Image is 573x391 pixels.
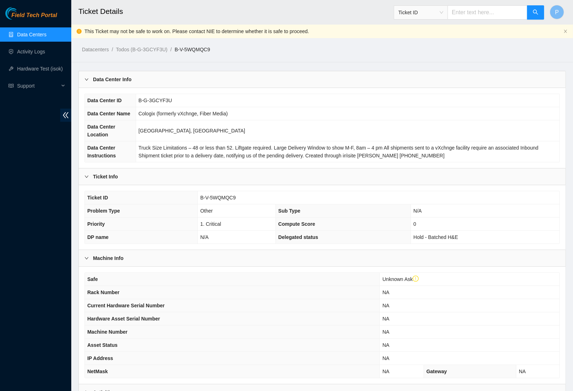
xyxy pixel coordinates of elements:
span: N/A [413,208,422,214]
span: close [563,29,568,33]
div: Data Center Info [79,71,566,88]
span: Truck Size Limitations – 48 or less than 52. Liftgate required. Large Delivery Window to show M-F... [139,145,538,158]
span: Ticket ID [398,7,443,18]
span: NA [382,342,389,348]
span: Current Hardware Serial Number [87,303,165,308]
span: Delegated status [278,234,318,240]
a: Activity Logs [17,49,45,54]
span: Field Tech Portal [11,12,57,19]
span: Rack Number [87,290,119,295]
span: NA [382,316,389,322]
span: Unknown Ask [382,276,419,282]
a: Todos (B-G-3GCYF3U) [116,47,167,52]
span: Other [200,208,213,214]
button: search [527,5,544,20]
span: B-G-3GCYF3U [139,98,172,103]
span: P [555,8,559,17]
span: N/A [200,234,208,240]
span: Cologix (formerly vXchnge, Fiber Media) [139,111,228,116]
span: NA [382,355,389,361]
a: Datacenters [82,47,109,52]
span: Priority [87,221,105,227]
a: B-V-5WQMQC9 [175,47,210,52]
span: Data Center ID [87,98,122,103]
span: Hold - Batched H&E [413,234,458,240]
span: / [112,47,113,52]
span: Data Center Instructions [87,145,116,158]
span: NA [519,369,526,374]
span: Machine Number [87,329,128,335]
a: Akamai TechnologiesField Tech Portal [5,13,57,22]
span: Sub Type [278,208,300,214]
b: Machine Info [93,254,124,262]
span: Data Center Location [87,124,115,137]
a: Hardware Test (isok) [17,66,63,72]
span: Gateway [427,369,447,374]
span: Compute Score [278,221,315,227]
div: Ticket Info [79,168,566,185]
input: Enter text here... [448,5,527,20]
span: right [84,174,89,179]
b: Data Center Info [93,75,131,83]
a: Data Centers [17,32,46,37]
span: Ticket ID [87,195,108,200]
span: Data Center Name [87,111,130,116]
span: NA [382,369,389,374]
span: IP Address [87,355,113,361]
span: right [84,256,89,260]
span: NA [382,303,389,308]
span: NA [382,290,389,295]
span: [GEOGRAPHIC_DATA], [GEOGRAPHIC_DATA] [139,128,245,134]
span: Support [17,79,59,93]
span: 0 [413,221,416,227]
span: double-left [60,109,71,122]
button: close [563,29,568,34]
span: B-V-5WQMQC9 [200,195,236,200]
div: Machine Info [79,250,566,266]
span: Problem Type [87,208,120,214]
span: NetMask [87,369,108,374]
span: / [170,47,172,52]
span: exclamation-circle [413,276,419,282]
span: right [84,77,89,82]
button: P [550,5,564,19]
span: NA [382,329,389,335]
span: DP name [87,234,109,240]
span: search [533,9,538,16]
span: Safe [87,276,98,282]
b: Ticket Info [93,173,118,181]
img: Akamai Technologies [5,7,36,20]
span: read [9,83,14,88]
span: 1. Critical [200,221,221,227]
span: Asset Status [87,342,118,348]
span: Hardware Asset Serial Number [87,316,160,322]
